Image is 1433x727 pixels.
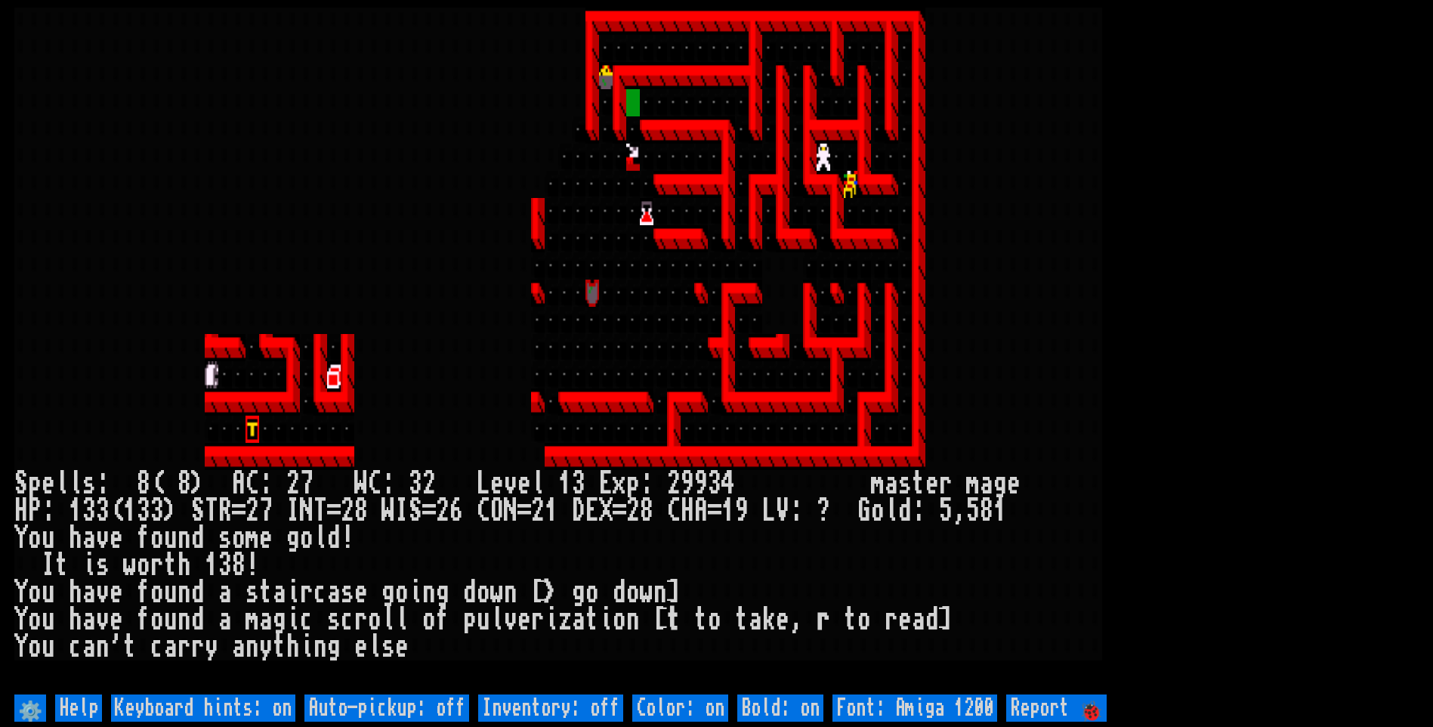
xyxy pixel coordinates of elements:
div: N [504,497,517,524]
div: D [572,497,585,524]
div: m [246,606,259,633]
div: t [273,633,286,660]
div: I [42,552,55,579]
div: l [69,470,82,497]
div: l [381,606,395,633]
div: 2 [667,470,681,497]
div: r [885,606,898,633]
div: d [463,579,477,606]
div: s [218,524,232,552]
div: t [55,552,69,579]
div: P [28,497,42,524]
div: r [939,470,953,497]
div: t [667,606,681,633]
div: l [490,606,504,633]
div: a [259,606,273,633]
div: 8 [640,497,653,524]
div: v [96,524,110,552]
div: S [191,497,205,524]
div: e [490,470,504,497]
div: e [517,606,531,633]
div: v [504,606,517,633]
div: d [925,606,939,633]
div: a [273,579,286,606]
div: : [912,497,925,524]
div: l [313,524,327,552]
div: 3 [409,470,422,497]
div: o [708,606,721,633]
div: 6 [449,497,463,524]
div: t [585,606,599,633]
div: 9 [694,470,708,497]
div: l [531,470,545,497]
div: R [218,497,232,524]
div: o [28,579,42,606]
div: I [395,497,409,524]
div: n [504,579,517,606]
div: : [259,470,273,497]
div: i [286,606,300,633]
div: e [1007,470,1021,497]
div: t [694,606,708,633]
div: a [885,470,898,497]
div: i [599,606,613,633]
div: V [776,497,789,524]
div: 8 [980,497,993,524]
div: 1 [545,497,558,524]
div: t [844,606,857,633]
div: C [368,470,381,497]
div: c [300,606,313,633]
div: , [789,606,803,633]
div: : [96,470,110,497]
div: d [191,606,205,633]
div: g [327,633,341,660]
div: [ [653,606,667,633]
div: g [273,606,286,633]
div: ] [939,606,953,633]
div: ? [817,497,830,524]
div: S [409,497,422,524]
div: s [341,579,354,606]
div: y [205,633,218,660]
div: n [178,606,191,633]
div: o [395,579,409,606]
div: 7 [300,470,313,497]
div: o [585,579,599,606]
input: ⚙️ [14,695,46,722]
div: 5 [966,497,980,524]
div: 1 [205,552,218,579]
div: d [191,579,205,606]
div: n [246,633,259,660]
div: r [354,606,368,633]
div: = [327,497,341,524]
div: h [178,552,191,579]
div: p [463,606,477,633]
div: ' [110,633,123,660]
div: n [96,633,110,660]
div: e [110,579,123,606]
div: o [368,606,381,633]
div: T [313,497,327,524]
div: t [123,633,137,660]
div: o [150,606,164,633]
div: 8 [354,497,368,524]
div: 2 [436,497,449,524]
div: m [966,470,980,497]
div: a [82,633,96,660]
div: 2 [246,497,259,524]
div: L [477,470,490,497]
div: v [96,606,110,633]
div: s [96,552,110,579]
div: u [164,606,178,633]
div: e [395,633,409,660]
div: c [341,606,354,633]
div: o [626,579,640,606]
div: u [164,579,178,606]
div: W [381,497,395,524]
div: o [477,579,490,606]
div: a [82,606,96,633]
div: d [898,497,912,524]
div: 2 [286,470,300,497]
div: H [14,497,28,524]
div: s [381,633,395,660]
